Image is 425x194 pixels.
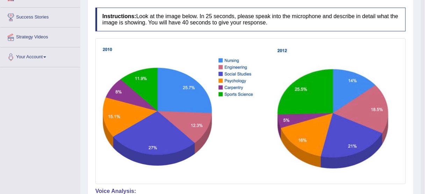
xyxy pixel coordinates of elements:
[0,47,80,65] a: Your Account
[0,28,80,45] a: Strategy Videos
[102,13,136,19] b: Instructions:
[0,8,80,25] a: Success Stories
[95,8,406,31] h4: Look at the image below. In 25 seconds, please speak into the microphone and describe in detail w...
